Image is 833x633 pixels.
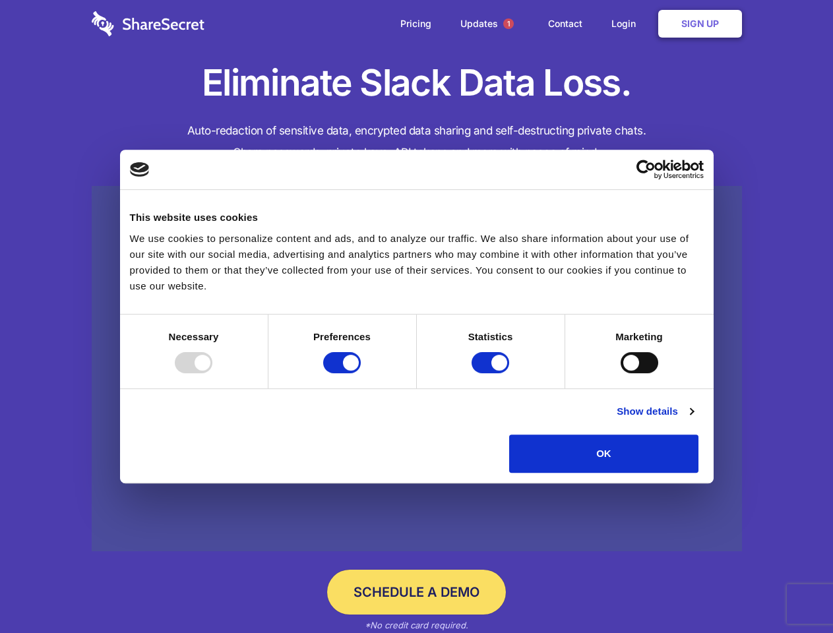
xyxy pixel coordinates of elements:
a: Contact [535,3,596,44]
span: 1 [503,18,514,29]
a: Login [598,3,656,44]
em: *No credit card required. [365,620,468,630]
strong: Statistics [468,331,513,342]
a: Pricing [387,3,445,44]
img: logo [130,162,150,177]
a: Usercentrics Cookiebot - opens in a new window [588,160,704,179]
a: Show details [617,404,693,419]
h4: Auto-redaction of sensitive data, encrypted data sharing and self-destructing private chats. Shar... [92,120,742,164]
a: Sign Up [658,10,742,38]
strong: Preferences [313,331,371,342]
img: logo-wordmark-white-trans-d4663122ce5f474addd5e946df7df03e33cb6a1c49d2221995e7729f52c070b2.svg [92,11,204,36]
a: Wistia video thumbnail [92,186,742,552]
strong: Marketing [615,331,663,342]
a: Schedule a Demo [327,570,506,615]
strong: Necessary [169,331,219,342]
button: OK [509,435,698,473]
h1: Eliminate Slack Data Loss. [92,59,742,107]
div: We use cookies to personalize content and ads, and to analyze our traffic. We also share informat... [130,231,704,294]
div: This website uses cookies [130,210,704,226]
